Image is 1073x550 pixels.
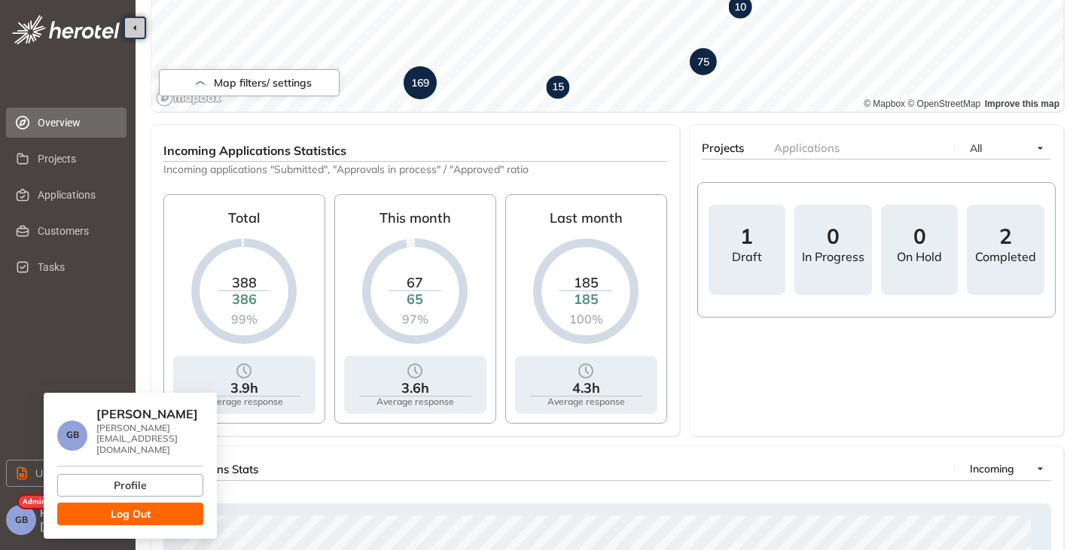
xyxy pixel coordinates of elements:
[827,226,840,247] span: 0
[214,77,312,90] span: Map filters/ settings
[228,204,260,239] div: Total
[547,397,625,407] div: Average response
[15,515,28,525] span: GB
[218,274,270,290] div: 388
[57,474,203,497] button: Profile
[552,81,564,94] strong: 15
[57,503,203,525] button: Log Out
[376,397,454,407] div: Average response
[999,226,1012,247] span: 2
[156,90,222,107] a: Mapbox logo
[114,477,147,494] span: Profile
[163,143,346,158] span: Incoming Applications Statistics
[559,291,612,308] div: 185
[864,99,905,109] a: Mapbox
[38,180,114,210] span: Applications
[40,507,130,533] span: Hi, [PERSON_NAME]
[975,250,1036,264] div: Completed
[206,397,283,407] div: Average response
[159,69,340,96] button: Map filters/ settings
[38,252,114,282] span: Tasks
[230,380,258,397] div: 3.9h
[559,274,612,290] div: 185
[218,291,270,308] div: 386
[111,506,151,522] span: Log Out
[970,462,1014,476] span: Incoming
[218,311,270,326] div: 99%
[401,380,429,397] div: 3.6h
[546,76,569,99] div: Map marker
[38,108,114,138] span: Overview
[550,204,623,239] div: Last month
[38,144,114,174] span: Projects
[411,76,429,90] strong: 169
[12,15,120,44] img: logo
[774,141,840,155] span: Applications
[897,250,942,264] div: On hold
[985,99,1059,109] a: Improve this map
[740,226,753,247] span: 1
[572,380,600,397] div: 4.3h
[389,291,441,308] div: 65
[690,48,717,75] div: Map marker
[702,141,744,155] span: Projects
[66,430,79,440] span: GB
[559,311,612,326] div: 100%
[404,66,437,99] div: Map marker
[38,216,114,246] span: Customers
[970,141,982,155] span: All
[96,406,198,421] span: [PERSON_NAME]
[907,99,980,109] a: OpenStreetMap
[732,250,762,264] div: draft
[163,162,667,176] span: Incoming applications "Submitted", "Approvals in process" / "Approved" ratio
[389,311,441,326] div: 97%
[6,505,36,535] button: GB
[380,204,451,239] div: This month
[697,55,709,68] strong: 75
[802,250,864,264] div: In progress
[96,423,203,455] div: [PERSON_NAME][EMAIL_ADDRESS][DOMAIN_NAME]
[389,274,441,290] div: 67
[913,226,926,247] span: 0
